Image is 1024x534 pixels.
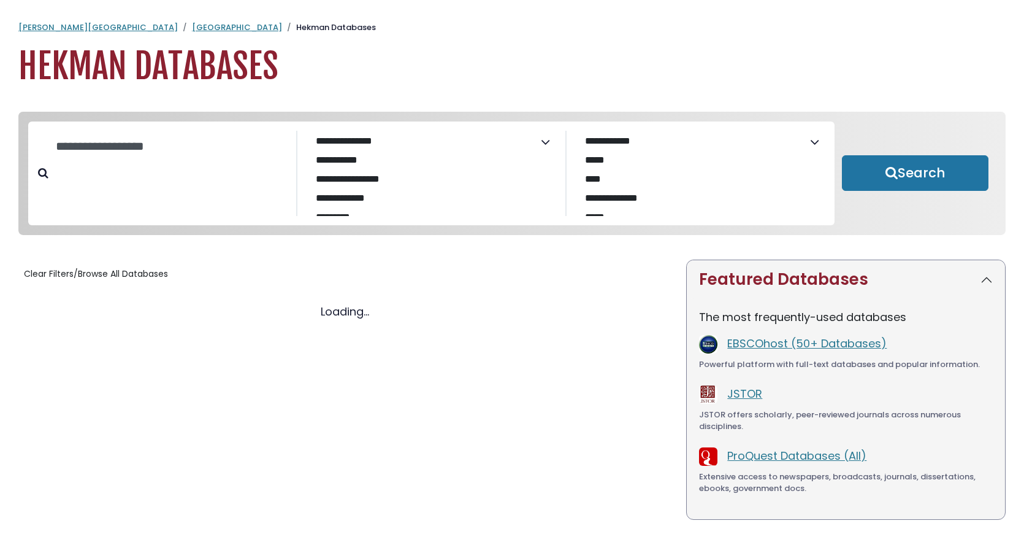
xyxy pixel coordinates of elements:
select: Database Vendors Filter [576,133,810,216]
div: JSTOR offers scholarly, peer-reviewed journals across numerous disciplines. [699,409,993,433]
nav: Search filters [18,112,1006,235]
a: EBSCOhost (50+ Databases) [727,336,887,351]
input: Search database by title or keyword [48,136,296,157]
p: The most frequently-used databases [699,309,993,325]
div: Extensive access to newspapers, broadcasts, journals, dissertations, ebooks, government docs. [699,471,993,495]
a: JSTOR [727,386,762,401]
li: Hekman Databases [282,21,376,34]
button: Featured Databases [687,260,1005,299]
h1: Hekman Databases [18,46,1006,87]
div: Loading... [18,303,671,320]
select: Database Subject Filter [307,133,541,216]
button: Submit for Search Results [842,155,988,191]
a: [GEOGRAPHIC_DATA] [192,21,282,33]
button: Clear Filters/Browse All Databases [18,265,174,284]
a: ProQuest Databases (All) [727,448,866,463]
div: Powerful platform with full-text databases and popular information. [699,358,993,371]
a: [PERSON_NAME][GEOGRAPHIC_DATA] [18,21,178,33]
nav: breadcrumb [18,21,1006,34]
